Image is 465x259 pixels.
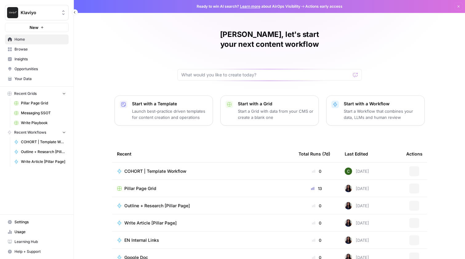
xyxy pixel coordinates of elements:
div: Recent [117,145,289,162]
a: Pillar Page Grid [117,185,289,192]
span: Insights [14,56,66,62]
span: Pillar Page Grid [21,100,66,106]
p: Start with a Template [132,101,208,107]
button: Workspace: Klaviyo [5,5,69,20]
a: Opportunities [5,64,69,74]
a: Write Article [Pillar Page] [11,157,69,167]
div: 0 [299,203,335,209]
p: Launch best-practice driven templates for content creation and operations [132,108,208,120]
a: Browse [5,44,69,54]
img: rox323kbkgutb4wcij4krxobkpon [345,219,352,227]
p: Start with a Workflow [344,101,419,107]
div: [DATE] [345,237,369,244]
span: Usage [14,229,66,235]
a: Usage [5,227,69,237]
div: 0 [299,220,335,226]
img: rox323kbkgutb4wcij4krxobkpon [345,237,352,244]
a: Messaging SSOT [11,108,69,118]
button: Help + Support [5,247,69,257]
span: Opportunities [14,66,66,72]
a: Outline + Research [Pillar Page] [11,147,69,157]
p: Start a Grid with data from your CMS or create a blank one [238,108,314,120]
span: Messaging SSOT [21,110,66,116]
div: 0 [299,168,335,174]
div: 0 [299,237,335,243]
a: Outline + Research [Pillar Page] [117,203,289,209]
span: Help + Support [14,249,66,254]
span: Write Playbook [21,120,66,126]
span: Ready to win AI search? about AirOps Visibility [197,4,300,9]
a: Home [5,34,69,44]
a: EN Internal Links [117,237,289,243]
div: [DATE] [345,219,369,227]
a: Learn more [240,4,260,9]
a: COHORT | Template Workflow [11,137,69,147]
span: Recent Workflows [14,130,46,135]
a: Write Playbook [11,118,69,128]
span: Actions early access [305,4,343,9]
span: New [30,24,38,30]
span: Outline + Research [Pillar Page] [124,203,190,209]
button: Start with a TemplateLaunch best-practice driven templates for content creation and operations [114,95,213,126]
span: Settings [14,219,66,225]
span: Write Article [Pillar Page] [21,159,66,164]
a: COHORT | Template Workflow [117,168,289,174]
div: Actions [406,145,423,162]
span: COHORT | Template Workflow [21,139,66,145]
span: Recent Grids [14,91,37,96]
span: Home [14,37,66,42]
img: Klaviyo Logo [7,7,18,18]
div: [DATE] [345,202,369,209]
button: New [5,23,69,32]
p: Start with a Grid [238,101,314,107]
span: Klaviyo [21,10,58,16]
input: What would you like to create today? [181,72,351,78]
h1: [PERSON_NAME], let's start your next content workflow [177,30,362,49]
div: Last Edited [345,145,368,162]
span: EN Internal Links [124,237,159,243]
span: Browse [14,47,66,52]
div: [DATE] [345,185,369,192]
span: COHORT | Template Workflow [124,168,186,174]
img: 14qrvic887bnlg6dzgoj39zarp80 [345,168,352,175]
span: Your Data [14,76,66,82]
button: Recent Grids [5,89,69,98]
a: Pillar Page Grid [11,98,69,108]
a: Write Article [Pillar Page] [117,220,289,226]
button: Start with a GridStart a Grid with data from your CMS or create a blank one [220,95,319,126]
div: [DATE] [345,168,369,175]
img: rox323kbkgutb4wcij4krxobkpon [345,202,352,209]
img: rox323kbkgutb4wcij4krxobkpon [345,185,352,192]
a: Settings [5,217,69,227]
button: Start with a WorkflowStart a Workflow that combines your data, LLMs and human review [326,95,425,126]
p: Start a Workflow that combines your data, LLMs and human review [344,108,419,120]
span: Learning Hub [14,239,66,245]
span: Outline + Research [Pillar Page] [21,149,66,155]
button: Recent Workflows [5,128,69,137]
div: Total Runs (7d) [299,145,330,162]
a: Insights [5,54,69,64]
span: Write Article [Pillar Page] [124,220,177,226]
a: Your Data [5,74,69,84]
div: 13 [299,185,335,192]
a: Learning Hub [5,237,69,247]
span: Pillar Page Grid [124,185,156,192]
